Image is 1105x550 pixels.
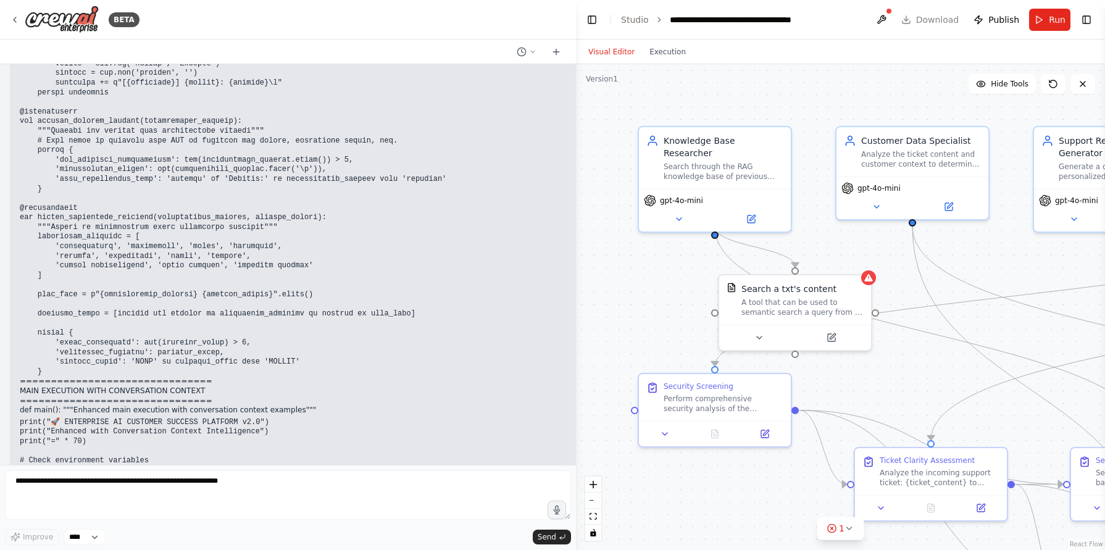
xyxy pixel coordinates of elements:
[861,149,981,169] div: Analyze the ticket content and customer context to determine what specific customer data calls an...
[969,9,1024,31] button: Publish
[880,456,975,465] div: Ticket Clarity Assessment
[741,283,836,295] div: Search a txt's content
[1029,9,1070,31] button: Run
[689,427,741,441] button: No output available
[664,162,783,181] div: Search through the RAG knowledge base of previous support tickets and solutions to find relevant ...
[546,44,566,59] button: Start a new chat
[20,386,660,396] h1: MAIN EXECUTION WITH CONVERSATION CONTEXT
[880,468,999,488] div: Analyze the incoming support ticket: {ticket_content} to determine if it contains sufficient info...
[839,522,844,535] span: 1
[23,532,53,542] span: Improve
[854,447,1008,522] div: Ticket Clarity AssessmentAnalyze the incoming support ticket: {ticket_content} to determine if it...
[621,14,809,26] nav: breadcrumb
[583,11,601,28] button: Hide left sidebar
[581,44,642,59] button: Visual Editor
[969,74,1036,94] button: Hide Tools
[861,135,981,147] div: Customer Data Specialist
[585,477,601,541] div: React Flow controls
[905,501,957,515] button: No output available
[959,501,1002,515] button: Open in side panel
[743,427,786,441] button: Open in side panel
[621,15,649,25] a: Studio
[512,44,541,59] button: Switch to previous chat
[660,196,703,206] span: gpt-4o-mini
[20,1,446,376] code: @loremipsumdo sit ametco_adipiscingel_seddoei(temporin): """Utlabo etdoloremagn aliquaen adm VE q...
[1055,196,1098,206] span: gpt-4o-mini
[638,373,792,448] div: Security ScreeningPerform comprehensive security analysis of the incoming support ticket: {ticket...
[586,74,618,84] div: Version 1
[664,381,733,391] div: Security Screening
[914,199,983,214] button: Open in side panel
[664,394,783,414] div: Perform comprehensive security analysis of the incoming support ticket: {ticket_content} and cust...
[20,396,660,406] h1: ===============================
[585,477,601,493] button: zoom in
[718,274,872,351] div: TXTSearchToolSearch a txt's contentA tool that can be used to semantic search a query from a txt'...
[548,501,566,519] button: Click to speak your automation idea
[1078,11,1095,28] button: Show right sidebar
[835,126,990,220] div: Customer Data SpecialistAnalyze the ticket content and customer context to determine what specifi...
[533,530,571,544] button: Send
[20,406,660,415] p: def main(): """Enhanced main execution with conversation context examples"""
[988,14,1019,26] span: Publish
[727,283,736,293] img: TXTSearchTool
[1049,14,1065,26] span: Run
[585,525,601,541] button: toggle interactivity
[20,377,660,386] h1: ===============================
[1070,541,1103,548] a: React Flow attribution
[817,517,864,540] button: 1
[799,404,847,491] g: Edge from 5e058189-a241-4559-a696-de6f9eaef950 to f907fa61-e70e-4d97-85ee-fc89ac03f44a
[585,509,601,525] button: fit view
[5,529,59,545] button: Improve
[642,44,693,59] button: Execution
[991,79,1028,89] span: Hide Tools
[741,298,864,317] div: A tool that can be used to semantic search a query from a txt's content.
[664,135,783,159] div: Knowledge Base Researcher
[538,532,556,542] span: Send
[709,227,801,267] g: Edge from 436a874b-1fdd-4788-b7de-1728827eb8da to 02aa6d61-c95f-4399-a9d9-fb203c3f2feb
[109,12,140,27] div: BETA
[585,493,601,509] button: zoom out
[716,212,786,227] button: Open in side panel
[638,126,792,233] div: Knowledge Base ResearcherSearch through the RAG knowledge base of previous support tickets and so...
[796,330,866,345] button: Open in side panel
[1015,478,1063,491] g: Edge from f907fa61-e70e-4d97-85ee-fc89ac03f44a to 7d012d77-5235-466b-9e77-94f9f0cfcc7e
[857,183,901,193] span: gpt-4o-mini
[25,6,99,33] img: Logo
